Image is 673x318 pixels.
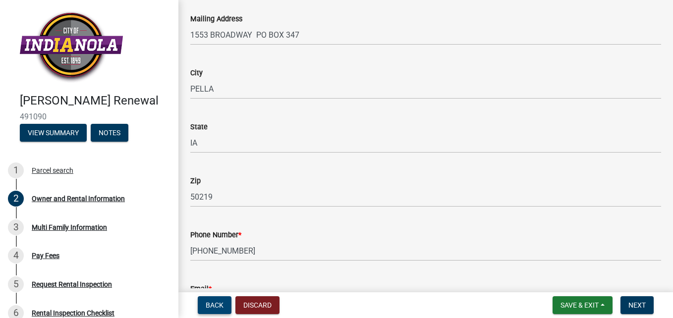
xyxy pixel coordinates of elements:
span: 491090 [20,112,159,121]
div: Pay Fees [32,252,59,259]
span: Next [628,301,646,309]
label: Phone Number [190,232,241,239]
button: Discard [235,296,280,314]
label: Mailing Address [190,16,242,23]
button: Notes [91,124,128,142]
div: 5 [8,276,24,292]
button: Save & Exit [553,296,613,314]
div: 1 [8,162,24,178]
label: Email [190,286,212,293]
div: Multi Family Information [32,224,107,231]
label: State [190,124,208,131]
button: Next [620,296,654,314]
label: Zip [190,178,201,185]
label: City [190,70,203,77]
div: Rental Inspection Checklist [32,310,114,317]
h4: [PERSON_NAME] Renewal [20,94,170,108]
div: Request Rental Inspection [32,281,112,288]
div: 4 [8,248,24,264]
div: 2 [8,191,24,207]
span: Save & Exit [561,301,599,309]
wm-modal-confirm: Summary [20,129,87,137]
wm-modal-confirm: Notes [91,129,128,137]
span: Back [206,301,224,309]
div: 3 [8,219,24,235]
div: Owner and Rental Information [32,195,125,202]
div: Parcel search [32,167,73,174]
button: View Summary [20,124,87,142]
img: City of Indianola, Iowa [20,10,123,83]
button: Back [198,296,231,314]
